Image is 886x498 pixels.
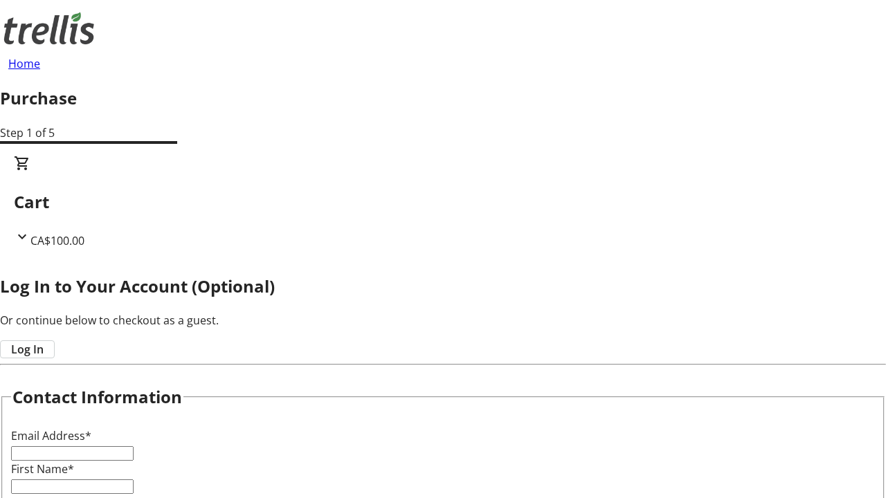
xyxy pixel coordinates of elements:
[11,341,44,358] span: Log In
[12,385,182,409] h2: Contact Information
[11,428,91,443] label: Email Address*
[14,190,872,214] h2: Cart
[14,155,872,249] div: CartCA$100.00
[11,461,74,477] label: First Name*
[30,233,84,248] span: CA$100.00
